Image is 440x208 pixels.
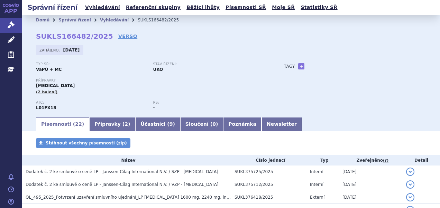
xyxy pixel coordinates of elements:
a: Přípravky (2) [89,117,135,131]
strong: [DATE] [63,48,80,53]
strong: SUKLS166482/2025 [36,32,113,40]
a: Referenční skupiny [124,3,183,12]
span: 0 [212,121,216,127]
a: Statistiky SŘ [299,3,339,12]
a: Písemnosti (22) [36,117,89,131]
strong: - [153,105,155,110]
p: Přípravky: [36,78,270,83]
td: SUKL375712/2025 [231,178,306,191]
a: Vyhledávání [83,3,122,12]
a: VERSO [118,33,137,40]
a: Poznámka [223,117,262,131]
span: OL_495_2025_Potvrzení uzavření smluvního ujednání_LP RYBREVANT 1600 mg, 2240 mg, inj.sol. - sukls... [26,195,279,200]
span: 9 [169,121,173,127]
a: Písemnosti SŘ [223,3,268,12]
a: Běžící lhůty [184,3,222,12]
span: Zahájeno: [39,47,61,53]
a: + [298,63,304,69]
th: Číslo jednací [231,155,306,166]
a: Newsletter [262,117,302,131]
span: Externí [310,195,324,200]
button: detail [406,180,414,189]
span: (2 balení) [36,90,58,94]
p: Typ SŘ: [36,62,146,66]
a: Stáhnout všechny písemnosti (zip) [36,138,130,148]
p: ATC: [36,101,146,105]
th: Detail [403,155,440,166]
span: 22 [75,121,82,127]
a: Sloučení (0) [180,117,223,131]
a: Vyhledávání [100,18,129,22]
td: [DATE] [339,178,403,191]
span: Interní [310,169,323,174]
p: Stav řízení: [153,62,263,66]
h2: Správní řízení [22,2,83,12]
strong: VaPÚ + MC [36,67,62,72]
abbr: (?) [383,158,388,163]
span: Stáhnout všechny písemnosti (zip) [46,141,127,145]
th: Typ [306,155,339,166]
a: Domů [36,18,49,22]
td: [DATE] [339,166,403,178]
td: SUKL375725/2025 [231,166,306,178]
a: Moje SŘ [270,3,297,12]
td: SUKL376418/2025 [231,191,306,204]
span: [MEDICAL_DATA] [36,83,75,88]
li: SUKLS166482/2025 [138,15,188,25]
strong: AMIVANTAMAB [36,105,56,110]
span: Dodatek č. 2 ke smlouvě o ceně LP - Janssen-Cilag International N.V. / VZP - RYBREVANT [26,182,219,187]
strong: UKO [153,67,163,72]
a: Účastníci (9) [135,117,180,131]
p: RS: [153,101,263,105]
h3: Tagy [284,62,295,70]
button: detail [406,168,414,176]
th: Zveřejněno [339,155,403,166]
td: [DATE] [339,191,403,204]
span: Dodatek č. 2 ke smlouvě o ceně LP - Janssen-Cilag International N.V. / SZP - RYBREVANT [26,169,218,174]
span: 2 [125,121,128,127]
span: Interní [310,182,323,187]
th: Název [22,155,231,166]
a: Správní řízení [58,18,91,22]
button: detail [406,193,414,201]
